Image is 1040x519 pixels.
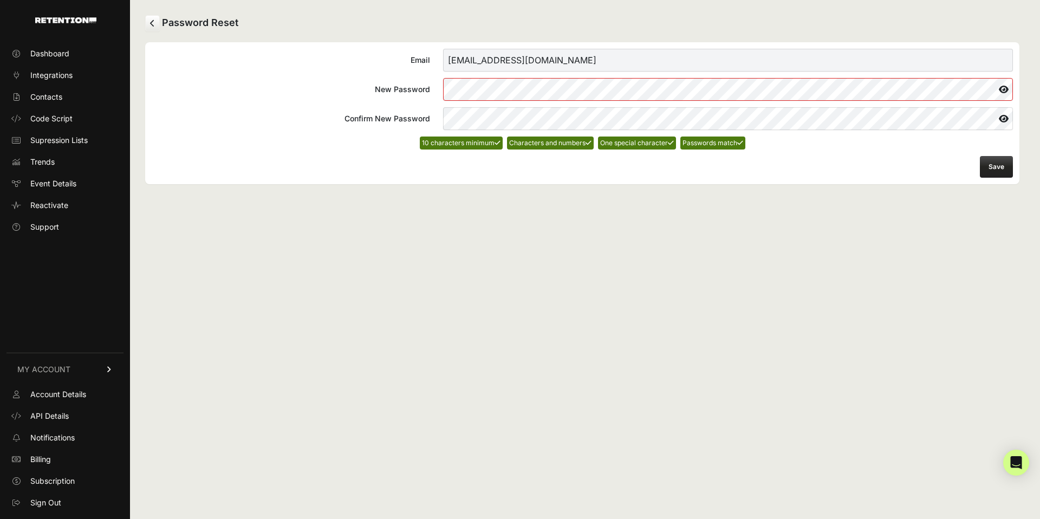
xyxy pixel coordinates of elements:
a: Billing [6,451,123,468]
span: API Details [30,411,69,421]
span: Subscription [30,476,75,486]
a: Support [6,218,123,236]
a: Code Script [6,110,123,127]
span: Reactivate [30,200,68,211]
span: Dashboard [30,48,69,59]
a: Integrations [6,67,123,84]
a: Account Details [6,386,123,403]
span: Notifications [30,432,75,443]
a: Event Details [6,175,123,192]
img: Retention.com [35,17,96,23]
span: Contacts [30,92,62,102]
span: Sign Out [30,497,61,508]
span: Integrations [30,70,73,81]
li: One special character [598,137,676,150]
span: Supression Lists [30,135,88,146]
li: Passwords match [680,137,745,150]
span: Code Script [30,113,73,124]
a: Supression Lists [6,132,123,149]
a: Sign Out [6,494,123,511]
div: Email [152,55,430,66]
li: Characters and numbers [507,137,594,150]
a: API Details [6,407,123,425]
span: Trends [30,157,55,167]
div: Open Intercom Messenger [1003,450,1029,476]
button: Save [980,156,1013,178]
span: Event Details [30,178,76,189]
a: Contacts [6,88,123,106]
input: Email [443,49,1013,72]
div: Confirm New Password [152,113,430,124]
a: Trends [6,153,123,171]
a: MY ACCOUNT [6,353,123,386]
a: Notifications [6,429,123,446]
li: 10 characters minimum [420,137,503,150]
span: Billing [30,454,51,465]
span: MY ACCOUNT [17,364,70,375]
span: Account Details [30,389,86,400]
a: Dashboard [6,45,123,62]
h2: Password Reset [145,15,1019,31]
span: Support [30,222,59,232]
a: Reactivate [6,197,123,214]
a: Subscription [6,472,123,490]
input: Confirm New Password [443,107,1013,130]
div: New Password [152,84,430,95]
input: New Password [443,78,1013,101]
